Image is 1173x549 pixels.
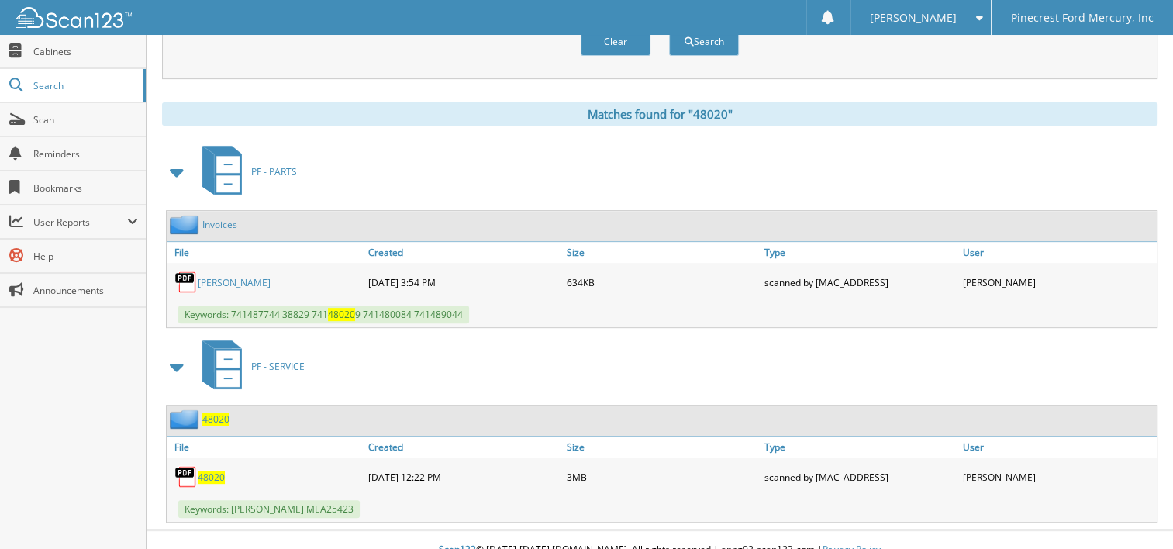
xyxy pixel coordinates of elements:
[581,27,650,56] button: Clear
[162,102,1157,126] div: Matches found for "48020"
[170,409,202,429] img: folder2.png
[33,250,138,263] span: Help
[178,306,469,323] span: Keywords: 741487744 38829 741 9 741480084 741489044
[198,471,225,484] a: 48020
[193,336,305,397] a: PF - SERVICE
[33,181,138,195] span: Bookmarks
[563,461,761,492] div: 3MB
[761,437,958,457] a: Type
[563,242,761,263] a: Size
[33,79,136,92] span: Search
[870,13,957,22] span: [PERSON_NAME]
[364,461,562,492] div: [DATE] 12:22 PM
[563,437,761,457] a: Size
[174,271,198,294] img: PDF.png
[33,113,138,126] span: Scan
[364,242,562,263] a: Created
[178,500,360,518] span: Keywords: [PERSON_NAME] MEA25423
[959,242,1157,263] a: User
[202,218,237,231] a: Invoices
[33,284,138,297] span: Announcements
[33,147,138,161] span: Reminders
[364,267,562,298] div: [DATE] 3:54 PM
[202,413,229,426] a: 48020
[1095,475,1173,549] iframe: Chat Widget
[959,267,1157,298] div: [PERSON_NAME]
[761,242,958,263] a: Type
[1011,13,1154,22] span: Pinecrest Ford Mercury, Inc
[33,45,138,58] span: Cabinets
[16,7,132,28] img: scan123-logo-white.svg
[959,437,1157,457] a: User
[959,461,1157,492] div: [PERSON_NAME]
[761,267,958,298] div: scanned by [MAC_ADDRESS]
[328,308,355,321] span: 48020
[563,267,761,298] div: 634KB
[251,165,297,178] span: PF - PARTS
[251,360,305,373] span: PF - SERVICE
[198,276,271,289] a: [PERSON_NAME]
[761,461,958,492] div: scanned by [MAC_ADDRESS]
[364,437,562,457] a: Created
[167,242,364,263] a: File
[669,27,739,56] button: Search
[33,216,127,229] span: User Reports
[170,215,202,234] img: folder2.png
[174,465,198,489] img: PDF.png
[167,437,364,457] a: File
[193,141,297,202] a: PF - PARTS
